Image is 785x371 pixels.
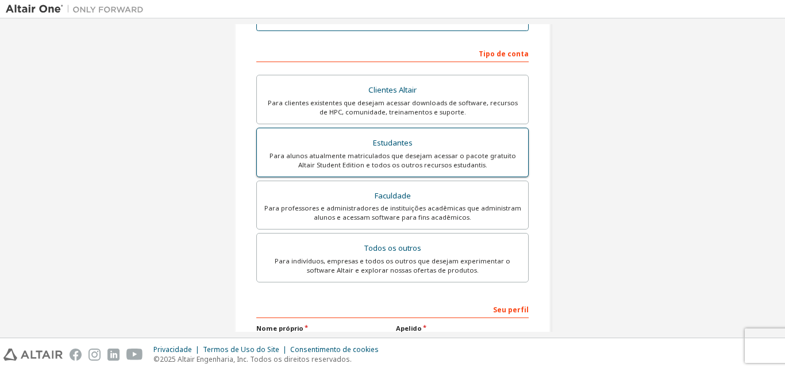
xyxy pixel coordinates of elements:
div: Termos de Uso do Site [203,345,290,354]
div: Seu perfil [256,300,529,318]
img: instagram.svg [88,349,101,361]
div: Todos os outros [264,240,521,257]
div: Para indivíduos, empresas e todos os outros que desejam experimentar o software Altair e explorar... [264,257,521,275]
label: Apelido [396,324,529,333]
div: Para alunos atualmente matriculados que desejam acessar o pacote gratuito Altair Student Edition ... [264,151,521,170]
div: Estudantes [264,135,521,151]
img: facebook.svg [70,349,82,361]
img: youtube.svg [126,349,143,361]
div: Clientes Altair [264,82,521,98]
label: Nome próprio [256,324,389,333]
div: Tipo de conta [256,44,529,62]
div: Para clientes existentes que desejam acessar downloads de software, recursos de HPC, comunidade, ... [264,98,521,117]
img: Altair One [6,3,149,15]
img: linkedin.svg [107,349,120,361]
div: Privacidade [153,345,203,354]
font: 2025 Altair Engenharia, Inc. Todos os direitos reservados. [160,354,352,364]
div: Para professores e administradores de instituições acadêmicas que administram alunos e acessam so... [264,204,521,222]
div: Consentimento de cookies [290,345,386,354]
img: altair_logo.svg [3,349,63,361]
div: Faculdade [264,188,521,204]
p: © [153,354,386,364]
